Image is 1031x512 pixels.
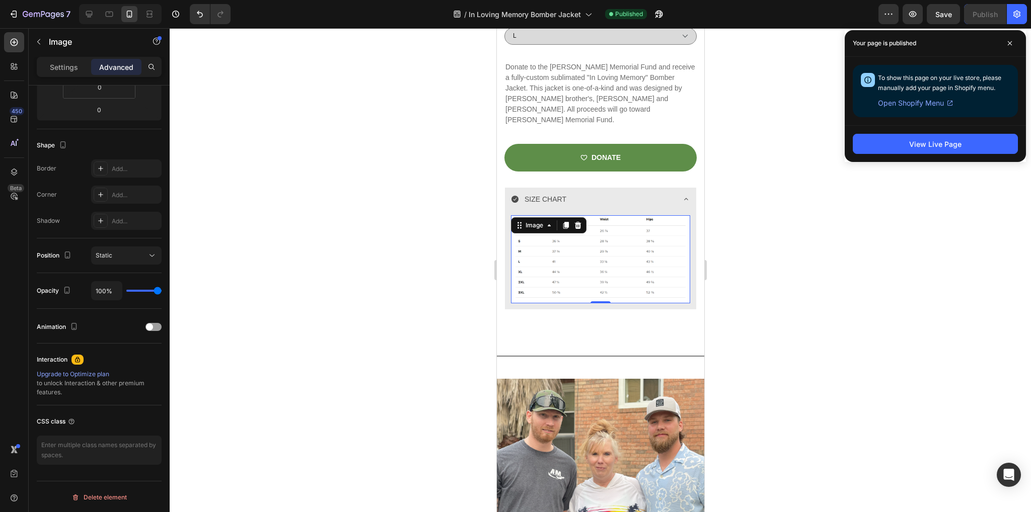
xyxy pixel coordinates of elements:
[997,463,1021,487] div: Open Intercom Messenger
[112,217,159,226] div: Add...
[112,164,159,174] div: Add...
[37,139,69,152] div: Shape
[927,4,960,24] button: Save
[935,10,952,19] span: Save
[190,4,231,24] div: Undo/Redo
[96,251,112,259] span: Static
[878,74,1001,92] span: To show this page on your live store, please manually add your page in Shopify menu.
[615,10,643,19] span: Published
[4,4,75,24] button: 7
[37,216,60,225] div: Shadow
[973,9,998,20] div: Publish
[37,370,162,379] div: Upgrade to Optimize plan
[91,246,162,265] button: Static
[37,417,76,426] div: CSS class
[50,62,78,72] p: Settings
[37,164,56,173] div: Border
[37,489,162,505] button: Delete element
[909,139,962,149] div: View Live Page
[90,79,110,95] input: 0px
[464,9,467,20] span: /
[964,4,1006,24] button: Publish
[878,97,944,109] span: Open Shopify Menu
[92,282,122,300] input: Auto
[497,28,704,512] iframe: Design area
[8,184,24,192] div: Beta
[99,62,133,72] p: Advanced
[37,284,73,298] div: Opacity
[49,36,134,48] p: Image
[89,102,109,117] input: 0
[853,38,916,48] p: Your page is published
[66,8,70,20] p: 7
[71,491,127,503] div: Delete element
[37,320,80,334] div: Animation
[37,355,67,364] div: Interaction
[112,191,159,200] div: Add...
[37,249,73,263] div: Position
[37,190,57,199] div: Corner
[37,370,162,397] div: to unlock Interaction & other premium features.
[469,9,581,20] span: In Loving Memory Bomber Jacket
[10,107,24,115] div: 450
[853,134,1018,154] button: View Live Page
